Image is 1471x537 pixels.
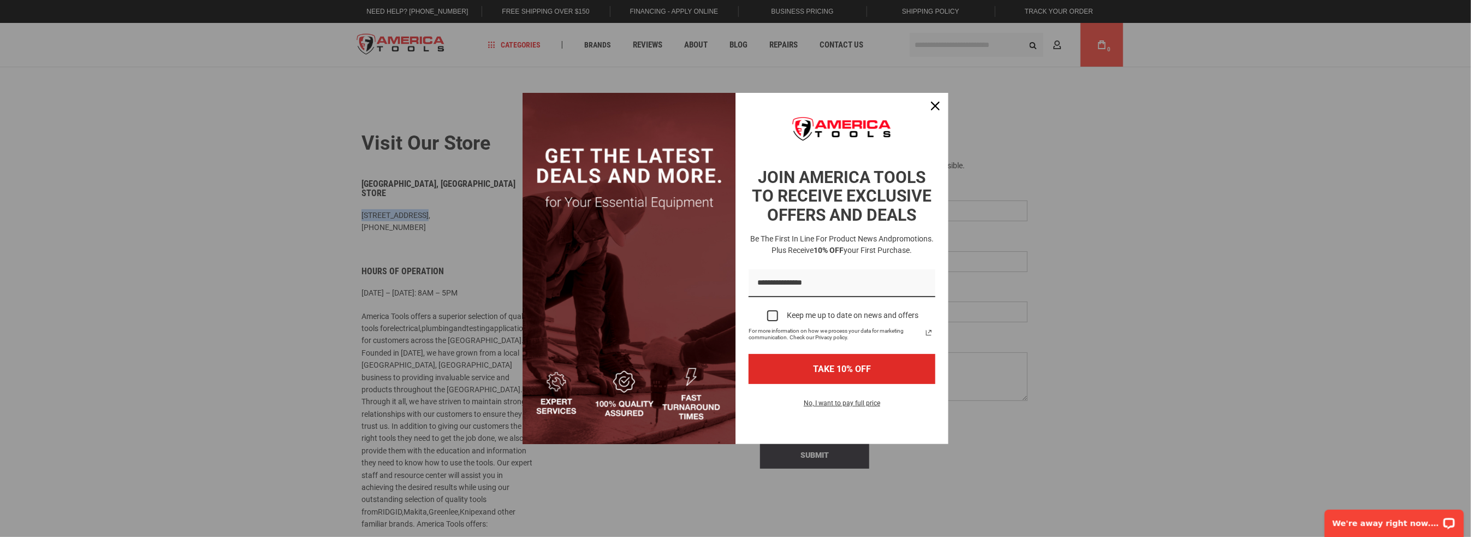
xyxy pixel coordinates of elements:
[746,233,938,256] h3: Be the first in line for product news and
[787,311,918,320] div: Keep me up to date on news and offers
[922,326,935,339] svg: link icon
[752,168,932,225] strong: JOIN AMERICA TOOLS TO RECEIVE EXCLUSIVE OFFERS AND DEALS
[922,93,948,119] button: Close
[814,246,844,255] strong: 10% OFF
[931,102,940,110] svg: close icon
[922,326,935,339] a: Read our Privacy Policy
[749,354,935,384] button: TAKE 10% OFF
[795,397,889,416] button: No, I want to pay full price
[749,269,935,297] input: Email field
[749,328,922,341] span: For more information on how we process your data for marketing communication. Check our Privacy p...
[1318,503,1471,537] iframe: LiveChat chat widget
